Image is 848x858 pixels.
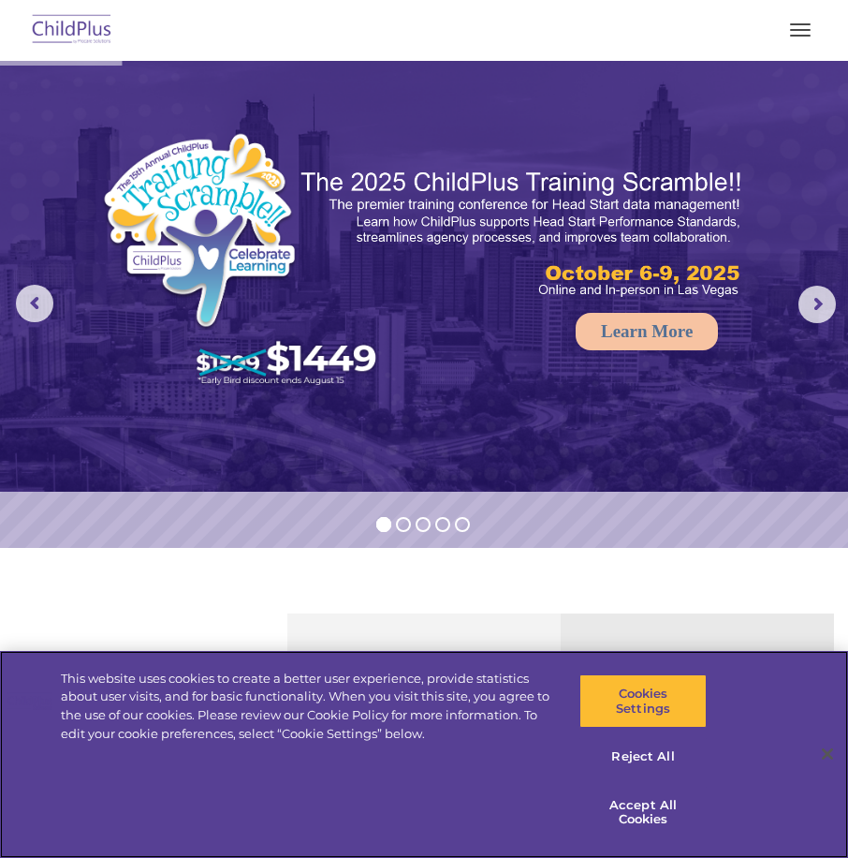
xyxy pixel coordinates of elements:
img: ChildPlus by Procare Solutions [28,8,116,52]
button: Cookies Settings [579,674,707,728]
a: Learn More [576,313,718,350]
div: This website uses cookies to create a better user experience, provide statistics about user visit... [61,670,554,743]
button: Close [807,733,848,775]
button: Accept All Cookies [579,786,707,839]
button: Reject All [579,737,707,777]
